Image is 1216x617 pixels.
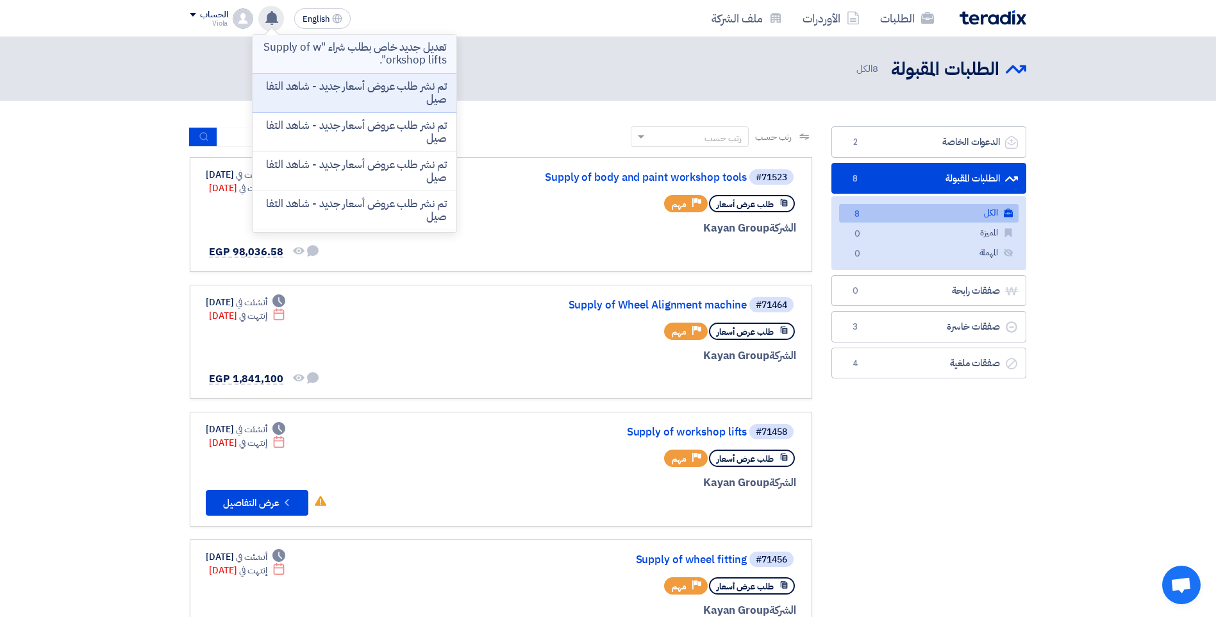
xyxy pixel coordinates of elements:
p: تم نشر طلب عروض أسعار جديد - شاهد التفاصيل [263,80,446,106]
a: الأوردرات [792,3,870,33]
img: profile_test.png [233,8,253,29]
span: إنتهت في [239,436,267,450]
span: طلب عرض أسعار [717,198,774,210]
span: طلب عرض أسعار [717,580,774,593]
span: 8 [847,173,863,185]
div: [DATE] [206,423,285,436]
span: 3 [847,321,863,334]
div: Kayan Group [488,220,796,237]
span: طلب عرض أسعار [717,326,774,338]
div: رتب حسب [704,131,742,145]
a: Supply of Wheel Alignment machine [490,300,747,311]
a: Supply of workshop lifts [490,427,747,438]
a: الطلبات المقبولة8 [831,163,1026,194]
a: الكل [839,204,1019,223]
div: Kayan Group [488,348,796,364]
span: أنشئت في [236,296,267,309]
div: [DATE] [209,436,285,450]
span: الكل [856,62,881,76]
input: ابحث بعنوان أو رقم الطلب [217,128,397,147]
a: المميزة [839,224,1019,242]
span: 8 [849,208,865,221]
img: Teradix logo [960,10,1026,25]
span: أنشئت في [236,168,267,182]
p: تم نشر طلب عروض أسعار جديد - شاهد التفاصيل [263,198,446,223]
div: [DATE] [206,168,285,182]
a: Supply of body and paint workshop tools [490,172,747,183]
div: Open chat [1162,566,1201,604]
h2: الطلبات المقبولة [891,57,999,82]
div: [DATE] [209,182,285,195]
span: 0 [847,285,863,298]
span: الشركة [769,220,797,236]
span: إنتهت في [239,309,267,323]
div: [DATE] [206,296,285,309]
div: الحساب [200,10,228,21]
div: Kayan Group [488,475,796,491]
p: تم نشر طلب عروض أسعار جديد - شاهد التفاصيل [263,158,446,184]
div: Viola [190,20,228,27]
div: #71523 [756,173,787,182]
div: [DATE] [209,564,285,577]
span: English [303,15,329,24]
div: [DATE] [206,550,285,564]
div: #71456 [756,555,787,564]
div: [DATE] [209,309,285,323]
span: مهم [672,453,687,465]
a: ملف الشركة [701,3,792,33]
span: مهم [672,326,687,338]
a: المهملة [839,244,1019,262]
span: 8 [872,62,878,76]
a: Supply of wheel fitting [490,554,747,566]
span: EGP 98,036.58 [209,244,283,260]
span: 0 [849,228,865,241]
span: 2 [847,136,863,149]
span: 0 [849,248,865,261]
span: 4 [847,357,863,370]
button: عرض التفاصيل [206,490,308,516]
span: أنشئت في [236,423,267,436]
a: الطلبات [870,3,944,33]
span: الشركة [769,475,797,491]
span: مهم [672,198,687,210]
p: تم نشر طلب عروض أسعار جديد - شاهد التفاصيل [263,119,446,145]
div: #71464 [756,301,787,310]
a: الدعوات الخاصة2 [831,126,1026,158]
span: الشركة [769,348,797,364]
span: مهم [672,580,687,593]
span: رتب حسب [755,130,792,144]
span: إنتهت في [239,182,267,195]
button: English [294,8,351,29]
div: #71458 [756,428,787,437]
span: طلب عرض أسعار [717,453,774,465]
a: صفقات خاسرة3 [831,311,1026,342]
p: تعديل جديد خاص بطلب شراء "Supply of workshop lifts". [263,41,446,67]
span: أنشئت في [236,550,267,564]
a: صفقات رابحة0 [831,275,1026,307]
a: صفقات ملغية4 [831,348,1026,379]
span: EGP 1,841,100 [209,371,283,387]
span: إنتهت في [239,564,267,577]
